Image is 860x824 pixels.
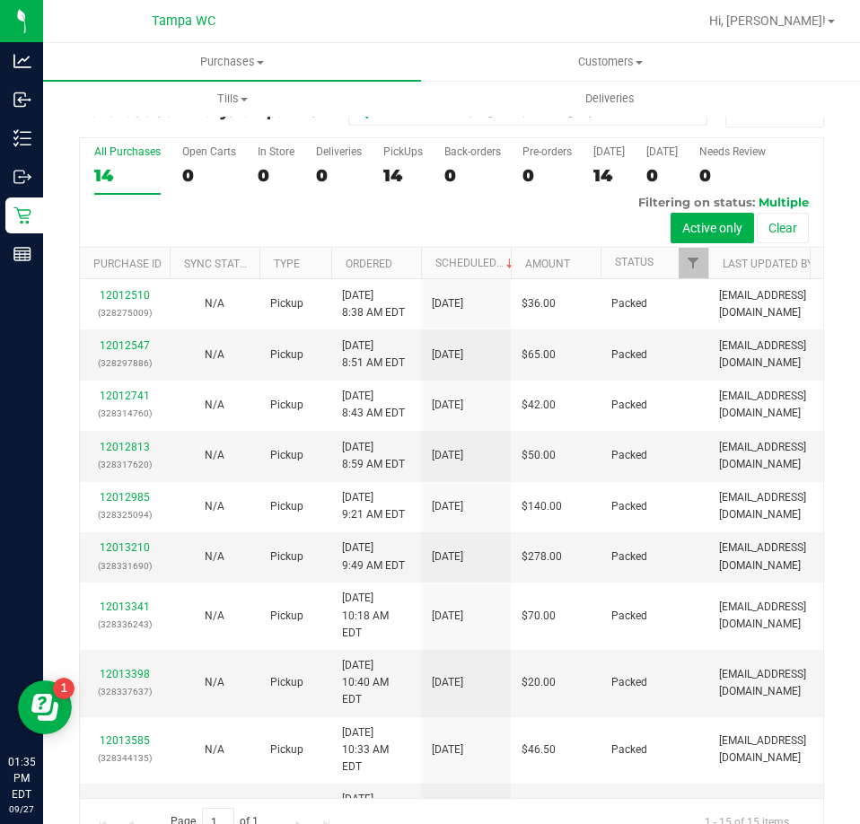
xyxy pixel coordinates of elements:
[205,674,224,691] button: N/A
[270,498,303,515] span: Pickup
[91,506,159,523] p: (328325094)
[205,449,224,461] span: Not Applicable
[100,289,150,302] a: 12012510
[43,80,421,118] a: Tills
[757,213,809,243] button: Clear
[611,548,647,565] span: Packed
[611,295,647,312] span: Packed
[91,456,159,473] p: (328317620)
[205,550,224,563] span: Not Applicable
[522,608,556,625] span: $70.00
[182,145,236,158] div: Open Carts
[205,447,224,464] button: N/A
[759,195,809,209] span: Multiple
[18,680,72,734] iframe: Resource center
[638,195,755,209] span: Filtering on status:
[444,145,501,158] div: Back-orders
[316,165,362,186] div: 0
[522,741,556,758] span: $46.50
[432,741,463,758] span: [DATE]
[723,258,813,270] a: Last Updated By
[94,165,161,186] div: 14
[383,165,423,186] div: 14
[611,397,647,414] span: Packed
[205,397,224,414] button: N/A
[432,447,463,464] span: [DATE]
[91,616,159,633] p: (328336243)
[100,491,150,504] a: 12012985
[205,608,224,625] button: N/A
[432,674,463,691] span: [DATE]
[43,54,421,70] span: Purchases
[205,348,224,361] span: Not Applicable
[342,724,410,776] span: [DATE] 10:33 AM EDT
[205,297,224,310] span: Not Applicable
[79,104,328,120] h3: Purchase Summary:
[435,257,517,269] a: Scheduled
[100,734,150,747] a: 12013585
[258,145,294,158] div: In Store
[100,541,150,554] a: 12013210
[522,346,556,364] span: $65.00
[561,91,659,107] span: Deliveries
[270,346,303,364] span: Pickup
[274,258,300,270] a: Type
[270,741,303,758] span: Pickup
[100,600,150,613] a: 12013341
[182,165,236,186] div: 0
[205,743,224,756] span: Not Applicable
[205,548,224,565] button: N/A
[432,548,463,565] span: [DATE]
[522,447,556,464] span: $50.00
[205,498,224,515] button: N/A
[270,548,303,565] span: Pickup
[522,548,562,565] span: $278.00
[270,608,303,625] span: Pickup
[611,608,647,625] span: Packed
[270,397,303,414] span: Pickup
[432,346,463,364] span: [DATE]
[184,258,253,270] a: Sync Status
[100,668,150,680] a: 12013398
[646,165,678,186] div: 0
[432,608,463,625] span: [DATE]
[444,165,501,186] div: 0
[13,245,31,263] inline-svg: Reports
[43,43,421,81] a: Purchases
[13,168,31,186] inline-svg: Outbound
[13,129,31,147] inline-svg: Inventory
[611,674,647,691] span: Packed
[593,165,625,186] div: 14
[91,683,159,700] p: (328337637)
[611,741,647,758] span: Packed
[593,145,625,158] div: [DATE]
[346,258,392,270] a: Ordered
[522,674,556,691] span: $20.00
[53,678,75,699] iframe: Resource center unread badge
[432,498,463,515] span: [DATE]
[522,165,572,186] div: 0
[522,397,556,414] span: $42.00
[205,399,224,411] span: Not Applicable
[205,500,224,513] span: Not Applicable
[342,590,410,642] span: [DATE] 10:18 AM EDT
[342,287,405,321] span: [DATE] 8:38 AM EDT
[270,295,303,312] span: Pickup
[8,754,35,802] p: 01:35 PM EDT
[342,337,405,372] span: [DATE] 8:51 AM EDT
[342,439,405,473] span: [DATE] 8:59 AM EDT
[525,258,570,270] a: Amount
[611,346,647,364] span: Packed
[91,355,159,372] p: (328297886)
[44,91,420,107] span: Tills
[205,676,224,688] span: Not Applicable
[100,339,150,352] a: 12012547
[342,489,405,523] span: [DATE] 9:21 AM EDT
[100,390,150,402] a: 12012741
[94,145,161,158] div: All Purchases
[342,388,405,422] span: [DATE] 8:43 AM EDT
[432,397,463,414] span: [DATE]
[270,447,303,464] span: Pickup
[679,248,708,278] a: Filter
